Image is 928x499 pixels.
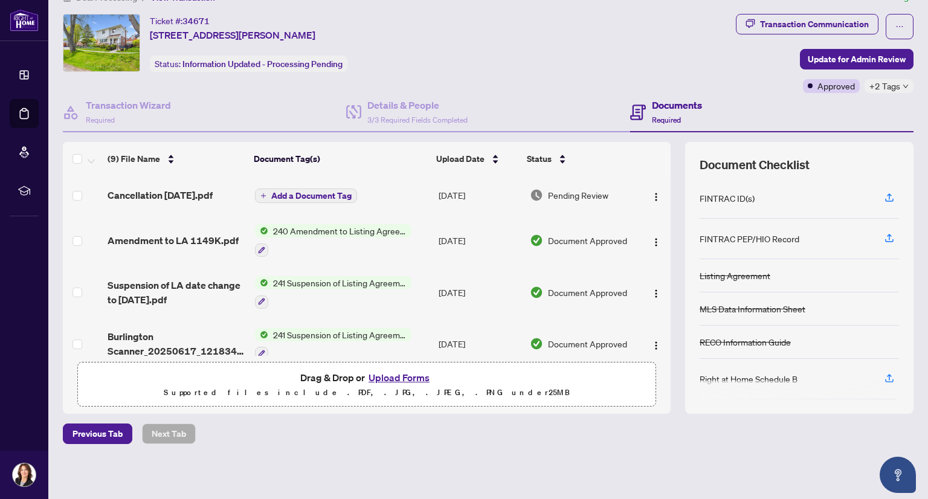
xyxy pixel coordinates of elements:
td: [DATE] [434,176,525,214]
span: 3/3 Required Fields Completed [367,115,468,124]
span: Upload Date [436,152,485,166]
button: Open asap [880,457,916,493]
button: Previous Tab [63,423,132,444]
button: Logo [646,283,666,302]
div: MLS Data Information Sheet [700,302,805,315]
img: Status Icon [255,328,268,341]
button: Status Icon240 Amendment to Listing Agreement - Authority to Offer for Sale Price Change/Extensio... [255,224,411,257]
img: Document Status [530,188,543,202]
button: Upload Forms [365,370,433,385]
img: Document Status [530,234,543,247]
span: 241 Suspension of Listing Agreement - Authority to Offer for Sale [268,328,411,341]
span: Document Approved [548,286,627,299]
button: Logo [646,185,666,205]
button: Status Icon241 Suspension of Listing Agreement - Authority to Offer for Sale [255,276,411,309]
button: Logo [646,334,666,353]
img: Status Icon [255,276,268,289]
h4: Documents [652,98,702,112]
th: Status [522,142,635,176]
span: 34671 [182,16,210,27]
span: Required [652,115,681,124]
span: Add a Document Tag [271,192,352,200]
div: RECO Information Guide [700,335,791,349]
button: Add a Document Tag [255,188,357,204]
img: Profile Icon [13,463,36,486]
span: Document Approved [548,234,627,247]
th: Upload Date [431,142,521,176]
img: IMG-W12145081_1.jpg [63,14,140,71]
span: Burlington Scanner_20250617_121834.pdf [108,329,245,358]
button: Next Tab [142,423,196,444]
span: plus [260,193,266,199]
button: Update for Admin Review [800,49,913,69]
th: (9) File Name [103,142,249,176]
span: ellipsis [895,22,904,31]
span: 241 Suspension of Listing Agreement - Authority to Offer for Sale [268,276,411,289]
span: Drag & Drop orUpload FormsSupported files include .PDF, .JPG, .JPEG, .PNG under25MB [78,362,656,407]
span: Pending Review [548,188,608,202]
td: [DATE] [434,318,525,370]
span: Document Approved [548,337,627,350]
div: Ticket #: [150,14,210,28]
img: Document Status [530,337,543,350]
td: [DATE] [434,266,525,318]
span: Update for Admin Review [808,50,906,69]
td: [DATE] [434,214,525,266]
span: Status [527,152,552,166]
th: Document Tag(s) [249,142,432,176]
span: Required [86,115,115,124]
img: Document Status [530,286,543,299]
span: Suspension of LA date change to [DATE].pdf [108,278,245,307]
img: Logo [651,192,661,202]
span: down [903,83,909,89]
div: Status: [150,56,347,72]
img: logo [10,9,39,31]
span: (9) File Name [108,152,160,166]
span: +2 Tags [869,79,900,93]
img: Logo [651,341,661,350]
h4: Transaction Wizard [86,98,171,112]
span: 240 Amendment to Listing Agreement - Authority to Offer for Sale Price Change/Extension/Amendment(s) [268,224,411,237]
img: Logo [651,289,661,298]
span: Cancellation [DATE].pdf [108,188,213,202]
span: Document Checklist [700,156,810,173]
img: Logo [651,237,661,247]
div: Listing Agreement [700,269,770,282]
button: Add a Document Tag [255,188,357,203]
span: Drag & Drop or [300,370,433,385]
img: Status Icon [255,224,268,237]
div: FINTRAC PEP/HIO Record [700,232,799,245]
span: Information Updated - Processing Pending [182,59,343,69]
span: Previous Tab [72,424,123,443]
span: Amendment to LA 1149K.pdf [108,233,239,248]
button: Status Icon241 Suspension of Listing Agreement - Authority to Offer for Sale [255,328,411,361]
span: [STREET_ADDRESS][PERSON_NAME] [150,28,315,42]
div: Transaction Communication [760,14,869,34]
p: Supported files include .PDF, .JPG, .JPEG, .PNG under 25 MB [85,385,648,400]
div: Right at Home Schedule B [700,372,797,385]
span: Approved [817,79,855,92]
button: Logo [646,231,666,250]
h4: Details & People [367,98,468,112]
button: Transaction Communication [736,14,878,34]
div: FINTRAC ID(s) [700,192,755,205]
